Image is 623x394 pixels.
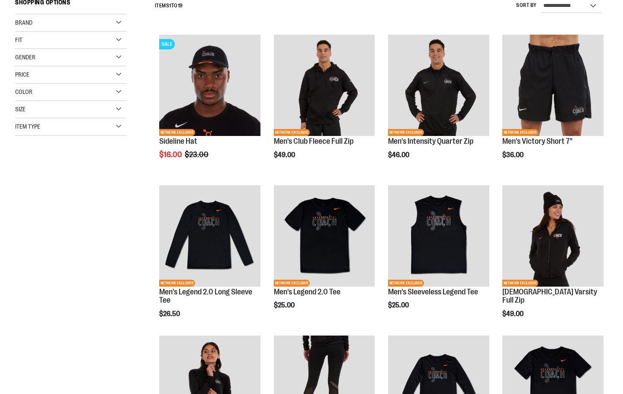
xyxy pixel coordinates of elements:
[274,151,296,159] span: $49.00
[388,287,478,296] a: Men's Sleeveless Legend Tee
[502,35,604,137] a: OTF Mens Coach FA23 Victory Short - Black primary imageNETWORK EXCLUSIVE
[388,301,410,309] span: $25.00
[159,310,181,318] span: $26.50
[502,129,538,136] span: NETWORK EXCLUSIVE
[15,19,32,26] span: Brand
[502,137,572,145] a: Men's Victory Short 7"
[15,88,32,95] span: Color
[502,185,604,287] img: OTF Ladies Coach FA23 Varsity Full Zip - Black primary image
[502,185,604,288] a: OTF Ladies Coach FA23 Varsity Full Zip - Black primary imageNETWORK EXCLUSIVE
[274,137,353,145] a: Men's Club Fleece Full Zip
[274,287,340,296] a: Men's Legend 2.0 Tee
[502,287,597,305] a: [DEMOGRAPHIC_DATA] Varsity Full Zip
[388,185,489,287] img: OTF Mens Coach FA23 Legend Sleeveless Tee - Black primary image
[159,185,260,287] img: OTF Mens Coach FA23 Legend 2.0 LS Tee - Black primary image
[502,280,538,287] span: NETWORK EXCLUSIVE
[388,151,411,159] span: $46.00
[15,71,29,78] span: Price
[388,137,473,145] a: Men's Intensity Quarter Zip
[178,3,183,9] span: 19
[498,181,608,340] div: product
[15,106,26,113] span: Size
[502,310,525,318] span: $49.00
[270,30,379,181] div: product
[274,35,375,136] img: OTF Mens Coach FA23 Club Fleece Full Zip - Black primary image
[384,30,494,181] div: product
[498,30,608,181] div: product
[516,2,537,9] label: Sort By
[388,35,489,137] a: OTF Mens Coach FA23 Intensity Quarter Zip - Black primary imageNETWORK EXCLUSIVE
[159,287,252,305] a: Men's Legend 2.0 Long Sleeve Tee
[384,181,494,332] div: product
[159,35,260,137] a: Sideline Hat primary imageSALENETWORK EXCLUSIVE
[274,35,375,137] a: OTF Mens Coach FA23 Club Fleece Full Zip - Black primary imageNETWORK EXCLUSIVE
[159,39,175,49] span: SALE
[155,181,265,340] div: product
[502,35,604,136] img: OTF Mens Coach FA23 Victory Short - Black primary image
[388,129,424,136] span: NETWORK EXCLUSIVE
[274,185,375,288] a: OTF Mens Coach FA23 Legend 2.0 SS Tee - Black primary imageNETWORK EXCLUSIVE
[502,151,525,159] span: $36.00
[159,129,195,136] span: NETWORK EXCLUSIVE
[274,280,310,287] span: NETWORK EXCLUSIVE
[15,123,40,130] span: Item Type
[270,181,379,332] div: product
[274,129,310,136] span: NETWORK EXCLUSIVE
[274,185,375,287] img: OTF Mens Coach FA23 Legend 2.0 SS Tee - Black primary image
[388,185,489,288] a: OTF Mens Coach FA23 Legend Sleeveless Tee - Black primary imageNETWORK EXCLUSIVE
[159,150,183,159] span: $16.00
[388,35,489,136] img: OTF Mens Coach FA23 Intensity Quarter Zip - Black primary image
[169,3,171,9] span: 1
[159,280,195,287] span: NETWORK EXCLUSIVE
[15,54,35,61] span: Gender
[15,36,22,43] span: Fit
[155,30,265,181] div: product
[159,185,260,288] a: OTF Mens Coach FA23 Legend 2.0 LS Tee - Black primary imageNETWORK EXCLUSIVE
[185,150,210,159] span: $23.00
[159,35,260,136] img: Sideline Hat primary image
[159,137,197,145] a: Sideline Hat
[388,280,424,287] span: NETWORK EXCLUSIVE
[274,301,296,309] span: $25.00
